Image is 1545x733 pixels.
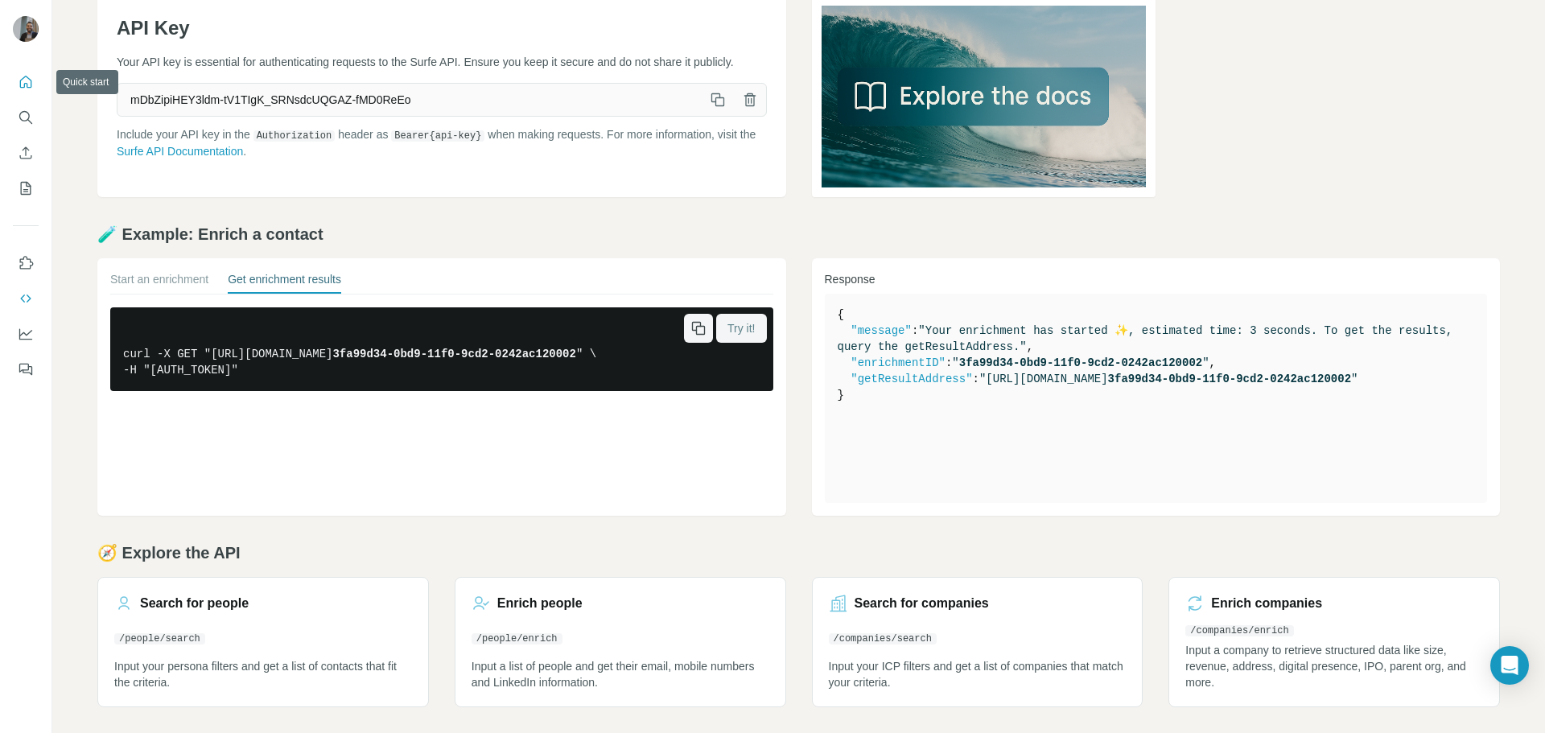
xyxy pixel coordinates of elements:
p: Input your ICP filters and get a list of companies that match your criteria. [829,658,1127,690]
button: Use Surfe API [13,284,39,313]
button: Start an enrichment [110,271,208,294]
h3: Search for people [140,594,249,613]
span: mDbZipiHEY3ldm-tV1TIgK_SRNsdcUQGAZ-fMD0ReEo [117,85,702,114]
span: 3fa99d34-0bd9-11f0-9cd2-0242ac120002 [1108,373,1351,385]
a: Search for companies/companies/searchInput your ICP filters and get a list of companies that matc... [812,577,1143,707]
h3: Enrich people [497,594,583,613]
a: Enrich companies/companies/enrichInput a company to retrieve structured data like size, revenue, ... [1168,577,1500,707]
p: Input your persona filters and get a list of contacts that fit the criteria. [114,658,412,690]
code: /people/enrich [472,633,562,644]
code: /people/search [114,633,205,644]
code: Bearer {api-key} [391,130,484,142]
p: Include your API key in the header as when making requests. For more information, visit the . [117,126,767,159]
button: Search [13,103,39,132]
h2: 🧭 Explore the API [97,542,1500,564]
p: Input a company to retrieve structured data like size, revenue, address, digital presence, IPO, p... [1185,642,1483,690]
span: "message" [851,324,912,337]
button: Use Surfe on LinkedIn [13,249,39,278]
span: "[URL][DOMAIN_NAME] " [979,373,1358,385]
span: "Your enrichment has started ✨, estimated time: 3 seconds. To get the results, query the getResul... [838,324,1460,353]
code: /companies/search [829,633,937,644]
code: Authorization [253,130,336,142]
span: 3fa99d34-0bd9-11f0-9cd2-0242ac120002 [332,348,575,360]
p: Input a list of people and get their email, mobile numbers and LinkedIn information. [472,658,769,690]
span: "getResultAddress" [851,373,972,385]
button: Try it! [716,314,766,343]
button: My lists [13,174,39,203]
span: "enrichmentID" [851,356,946,369]
div: Open Intercom Messenger [1490,646,1529,685]
button: Feedback [13,355,39,384]
h3: Response [825,271,1488,287]
h3: Enrich companies [1211,594,1322,613]
button: Enrich CSV [13,138,39,167]
a: Surfe API Documentation [117,145,243,158]
span: " " [952,356,1209,369]
a: Search for people/people/searchInput your persona filters and get a list of contacts that fit the... [97,577,429,707]
span: Try it! [727,320,755,336]
h2: 🧪 Example: Enrich a contact [97,223,1500,245]
button: Quick start [13,68,39,97]
button: Dashboard [13,319,39,348]
h1: API Key [117,15,767,41]
span: 3fa99d34-0bd9-11f0-9cd2-0242ac120002 [959,356,1202,369]
a: Enrich people/people/enrichInput a list of people and get their email, mobile numbers and LinkedI... [455,577,786,707]
p: Your API key is essential for authenticating requests to the Surfe API. Ensure you keep it secure... [117,54,767,70]
pre: curl -X GET "[URL][DOMAIN_NAME] " \ -H "[AUTH_TOKEN]" [110,307,773,391]
h3: Search for companies [855,594,989,613]
button: Get enrichment results [228,271,341,294]
pre: { : , : , : } [838,307,1475,403]
code: /companies/enrich [1185,625,1293,636]
img: Avatar [13,16,39,42]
